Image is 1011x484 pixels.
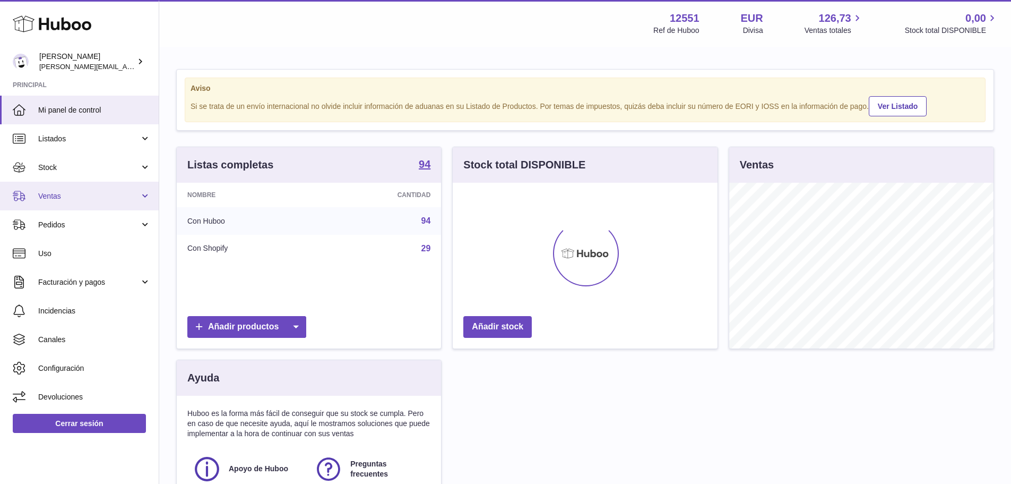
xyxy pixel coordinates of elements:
th: Cantidad [317,183,442,207]
span: Pedidos [38,220,140,230]
th: Nombre [177,183,317,207]
span: Uso [38,249,151,259]
h3: Ayuda [187,371,219,385]
div: Divisa [743,26,763,36]
span: Ventas [38,191,140,201]
p: Huboo es la forma más fácil de conseguir que su stock se cumpla. Pero en caso de que necesite ayu... [187,409,430,439]
a: 29 [421,244,431,253]
strong: 12551 [670,11,699,26]
div: Si se trata de un envío internacional no olvide incluir información de aduanas en su Listado de P... [191,95,980,116]
span: Incidencias [38,306,151,316]
h3: Ventas [740,158,774,172]
td: Con Shopify [177,235,317,262]
span: Mi panel de control [38,105,151,115]
strong: 94 [419,159,430,169]
span: Configuración [38,363,151,373]
span: [PERSON_NAME][EMAIL_ADDRESS][PERSON_NAME][DOMAIN_NAME] [39,62,270,71]
a: Añadir stock [463,316,532,338]
span: Facturación y pagos [38,277,140,287]
div: [PERSON_NAME] [39,52,135,72]
strong: EUR [741,11,763,26]
span: Preguntas frecuentes [350,459,424,479]
a: 94 [421,216,431,225]
div: Ref de Huboo [653,26,699,36]
span: Devoluciones [38,392,151,402]
a: 94 [419,159,430,172]
a: 126,73 Ventas totales [805,11,863,36]
img: gerardo.montoiro@cleverenterprise.es [13,54,29,70]
a: Cerrar sesión [13,414,146,433]
td: Con Huboo [177,207,317,235]
a: 0,00 Stock total DISPONIBLE [905,11,998,36]
span: Listados [38,134,140,144]
span: 0,00 [965,11,986,26]
span: Ventas totales [805,26,863,36]
a: Apoyo de Huboo [193,455,304,483]
a: Preguntas frecuentes [314,455,425,483]
span: Canales [38,335,151,345]
span: Stock total DISPONIBLE [905,26,998,36]
strong: Aviso [191,83,980,94]
a: Ver Listado [869,96,927,116]
span: Apoyo de Huboo [229,464,288,474]
h3: Stock total DISPONIBLE [463,158,585,172]
h3: Listas completas [187,158,273,172]
span: Stock [38,163,140,173]
a: Añadir productos [187,316,306,338]
span: 126,73 [819,11,851,26]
